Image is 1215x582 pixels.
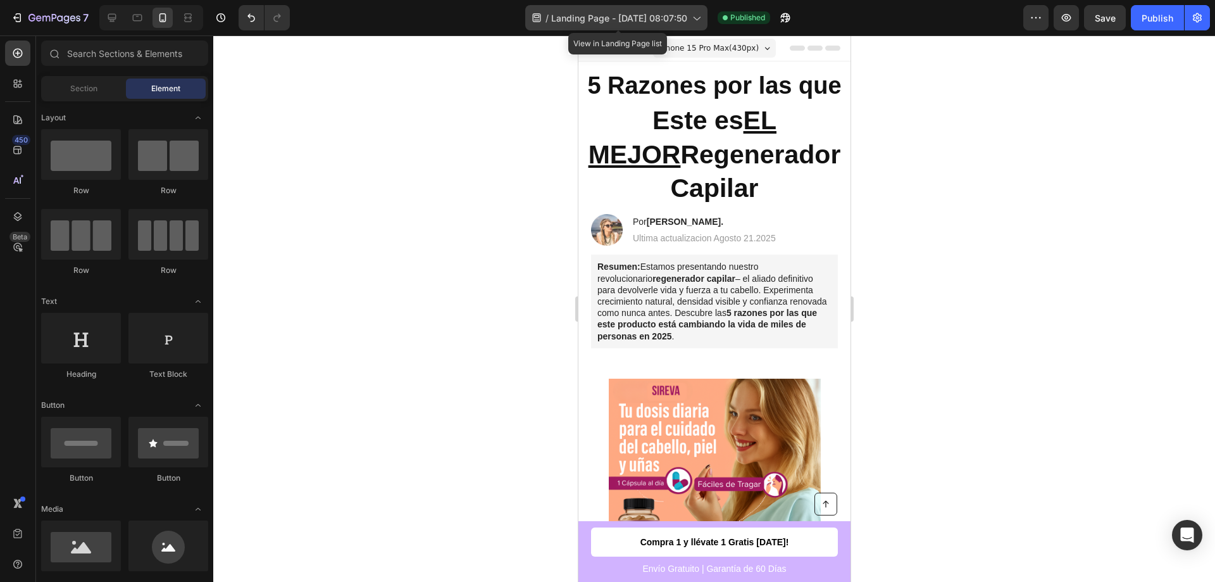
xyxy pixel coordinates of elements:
div: Open Intercom Messenger [1172,520,1202,550]
div: Row [41,265,121,276]
button: Save [1084,5,1126,30]
span: Section [70,83,97,94]
span: Landing Page - [DATE] 08:07:50 [551,11,687,25]
div: Button [41,472,121,484]
div: 450 [12,135,30,145]
span: Toggle open [188,499,208,519]
button: Publish [1131,5,1184,30]
div: Undo/Redo [239,5,290,30]
div: Publish [1142,11,1173,25]
img: gempages_580770781596746670-05fc088b-719d-442c-8adc-f9745f2397ac.webp [30,343,242,555]
span: / [545,11,549,25]
div: Text Block [128,369,208,380]
div: Row [41,185,121,196]
span: Media [41,503,63,515]
span: Layout [41,112,66,123]
span: Published [730,12,765,23]
span: Toggle open [188,108,208,128]
span: Toggle open [188,291,208,312]
button: 7 [5,5,94,30]
span: Text [41,296,57,307]
iframe: Design area [578,35,850,582]
span: Element [151,83,180,94]
span: Save [1095,13,1116,23]
div: Heading [41,369,121,380]
div: Button [128,472,208,484]
p: 7 [83,10,89,25]
div: Row [128,185,208,196]
div: Beta [9,232,30,242]
div: Row [128,265,208,276]
span: Button [41,400,65,411]
span: Toggle open [188,395,208,415]
input: Search Sections & Elements [41,41,208,66]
